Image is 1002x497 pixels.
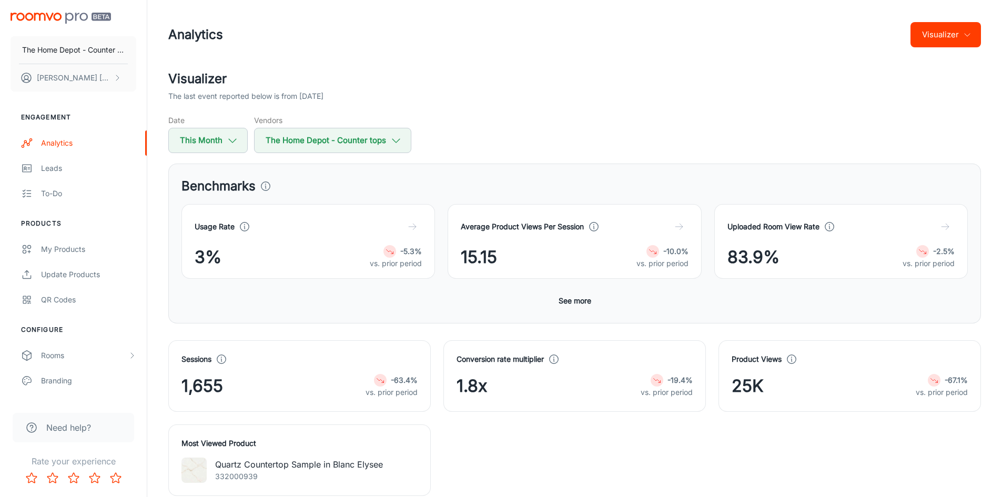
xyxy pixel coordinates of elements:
p: vs. prior period [916,387,968,398]
span: 25K [732,373,764,399]
p: [PERSON_NAME] [PERSON_NAME] [37,72,111,84]
p: vs. prior period [641,387,693,398]
div: Branding [41,375,136,387]
button: Rate 5 star [105,468,126,489]
p: 332000939 [215,471,383,482]
div: My Products [41,244,136,255]
button: Visualizer [910,22,981,47]
h4: Sessions [181,353,211,365]
span: 83.9% [727,245,780,270]
p: vs. prior period [370,258,422,269]
p: vs. prior period [903,258,955,269]
div: Leads [41,163,136,174]
div: Analytics [41,137,136,149]
div: To-do [41,188,136,199]
div: Texts [41,400,136,412]
p: vs. prior period [636,258,689,269]
strong: -10.0% [663,247,689,256]
h3: Benchmarks [181,177,256,196]
h4: Usage Rate [195,221,235,232]
p: Quartz Countertop Sample in Blanc Elysee [215,458,383,471]
button: [PERSON_NAME] [PERSON_NAME] [11,64,136,92]
span: Need help? [46,421,91,434]
h4: Conversion rate multiplier [457,353,544,365]
p: The last event reported below is from [DATE] [168,90,323,102]
p: The Home Depot - Counter tops [22,44,125,56]
button: Rate 3 star [63,468,84,489]
span: 1.8x [457,373,487,399]
span: 3% [195,245,221,270]
h4: Average Product Views Per Session [461,221,584,232]
div: Rooms [41,350,128,361]
img: Roomvo PRO Beta [11,13,111,24]
h4: Most Viewed Product [181,438,418,449]
p: vs. prior period [366,387,418,398]
h4: Uploaded Room View Rate [727,221,819,232]
button: This Month [168,128,248,153]
h4: Product Views [732,353,782,365]
strong: -5.3% [400,247,422,256]
strong: -2.5% [933,247,955,256]
button: Rate 4 star [84,468,105,489]
span: 15.15 [461,245,497,270]
p: Rate your experience [8,455,138,468]
img: Quartz Countertop Sample in Blanc Elysee [181,458,207,483]
div: QR Codes [41,294,136,306]
strong: -67.1% [945,376,968,384]
h5: Date [168,115,248,126]
button: The Home Depot - Counter tops [11,36,136,64]
div: Update Products [41,269,136,280]
h5: Vendors [254,115,411,126]
strong: -19.4% [667,376,693,384]
button: Rate 1 star [21,468,42,489]
strong: -63.4% [391,376,418,384]
button: See more [554,291,595,310]
h2: Visualizer [168,69,981,88]
button: Rate 2 star [42,468,63,489]
h1: Analytics [168,25,223,44]
span: 1,655 [181,373,223,399]
button: The Home Depot - Counter tops [254,128,411,153]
